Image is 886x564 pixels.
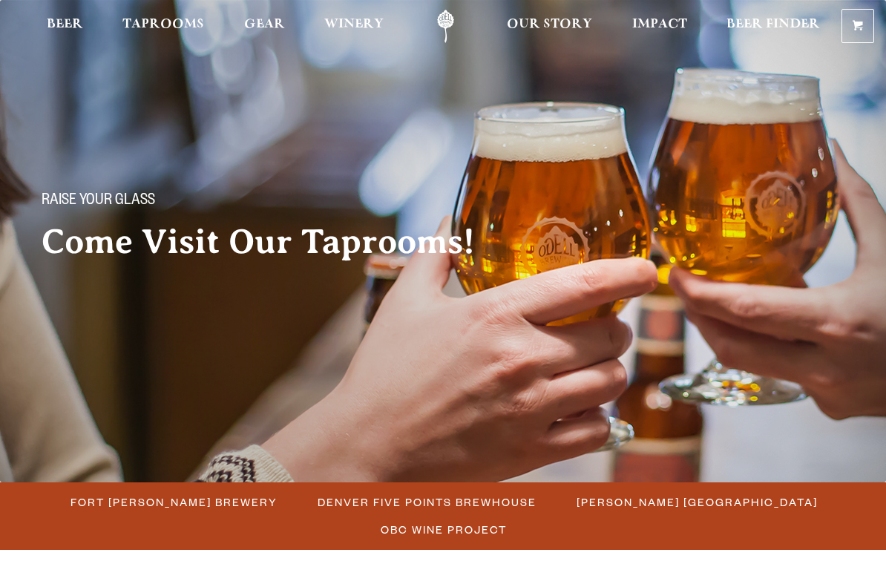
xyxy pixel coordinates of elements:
[113,10,214,43] a: Taprooms
[717,10,830,43] a: Beer Finder
[577,491,818,513] span: [PERSON_NAME] [GEOGRAPHIC_DATA]
[47,19,83,30] span: Beer
[568,491,825,513] a: [PERSON_NAME] [GEOGRAPHIC_DATA]
[244,19,285,30] span: Gear
[324,19,384,30] span: Winery
[497,10,602,43] a: Our Story
[372,519,514,540] a: OBC Wine Project
[42,223,505,260] h2: Come Visit Our Taprooms!
[315,10,393,43] a: Winery
[507,19,592,30] span: Our Story
[309,491,544,513] a: Denver Five Points Brewhouse
[234,10,295,43] a: Gear
[418,10,473,43] a: Odell Home
[70,491,278,513] span: Fort [PERSON_NAME] Brewery
[62,491,285,513] a: Fort [PERSON_NAME] Brewery
[37,10,93,43] a: Beer
[623,10,697,43] a: Impact
[726,19,820,30] span: Beer Finder
[122,19,204,30] span: Taprooms
[381,519,507,540] span: OBC Wine Project
[42,192,155,211] span: Raise your glass
[318,491,536,513] span: Denver Five Points Brewhouse
[632,19,687,30] span: Impact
